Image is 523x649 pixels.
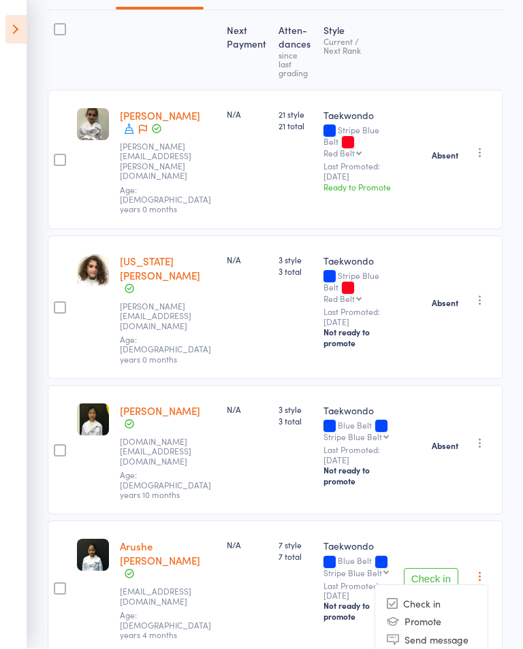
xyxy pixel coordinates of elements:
button: Check in [404,569,458,590]
small: daxiet.tt@gmail.com [120,437,208,467]
small: Last Promoted: [DATE] [323,162,393,182]
small: Last Promoted: [DATE] [323,307,393,327]
div: Current / Next Rank [323,37,393,55]
div: Style [318,17,398,84]
div: Not ready to promote [323,465,393,487]
div: N/A [227,539,268,551]
small: Last Promoted: [DATE] [323,446,393,465]
div: Taekwondo [323,539,393,553]
div: Blue Belt [323,556,393,577]
span: 3 total [279,266,313,278]
strong: Absent [432,441,458,452]
a: [PERSON_NAME] [120,404,200,418]
strong: Absent [432,298,458,309]
li: Promote [375,612,488,631]
span: 3 style [279,404,313,416]
a: Arushe [PERSON_NAME] [120,539,200,568]
div: N/A [227,254,268,266]
div: N/A [227,109,268,120]
img: image1660286806.png [77,254,109,286]
div: since last grading [279,51,313,78]
div: Stripe Blue Belt [323,126,393,158]
div: Red Belt [323,149,355,158]
div: Blue Belt [323,421,393,442]
div: Stripe Blue Belt [323,433,382,442]
span: 21 total [279,120,313,132]
span: Age: [DEMOGRAPHIC_DATA] years 0 months [120,184,211,216]
a: [US_STATE][PERSON_NAME] [120,254,200,283]
div: Taekwondo [323,404,393,418]
small: Last Promoted: [DATE] [323,582,393,601]
div: Atten­dances [273,17,318,84]
strong: Absent [432,150,458,161]
img: image1714176198.png [77,539,109,571]
div: N/A [227,404,268,416]
img: image1692254716.png [77,109,109,141]
small: t.krokos@hotmail.com [120,302,208,331]
li: Send message [375,631,488,649]
div: Red Belt [323,295,355,303]
small: h.priya16@gmail.com [120,587,208,607]
div: Taekwondo [323,254,393,268]
span: Age: [DEMOGRAPHIC_DATA] years 4 months [120,610,211,641]
div: Taekwondo [323,109,393,122]
div: Not ready to promote [323,601,393,622]
li: Check in [375,595,488,612]
div: Stripe Blue Belt [323,271,393,303]
span: 3 style [279,254,313,266]
span: Age: [DEMOGRAPHIC_DATA] years 10 months [120,469,211,501]
a: [PERSON_NAME] [120,109,200,123]
span: 7 style [279,539,313,551]
span: 21 style [279,109,313,120]
small: amanda.bradey@hotmail.com [120,142,208,182]
img: image1721199023.png [77,404,109,436]
span: 3 total [279,416,313,427]
div: Not ready to promote [323,327,393,349]
div: Ready to Promote [323,182,393,193]
span: 7 total [279,551,313,563]
div: Stripe Blue Belt [323,569,382,578]
div: Next Payment [221,17,273,84]
span: Age: [DEMOGRAPHIC_DATA] years 0 months [120,334,211,365]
